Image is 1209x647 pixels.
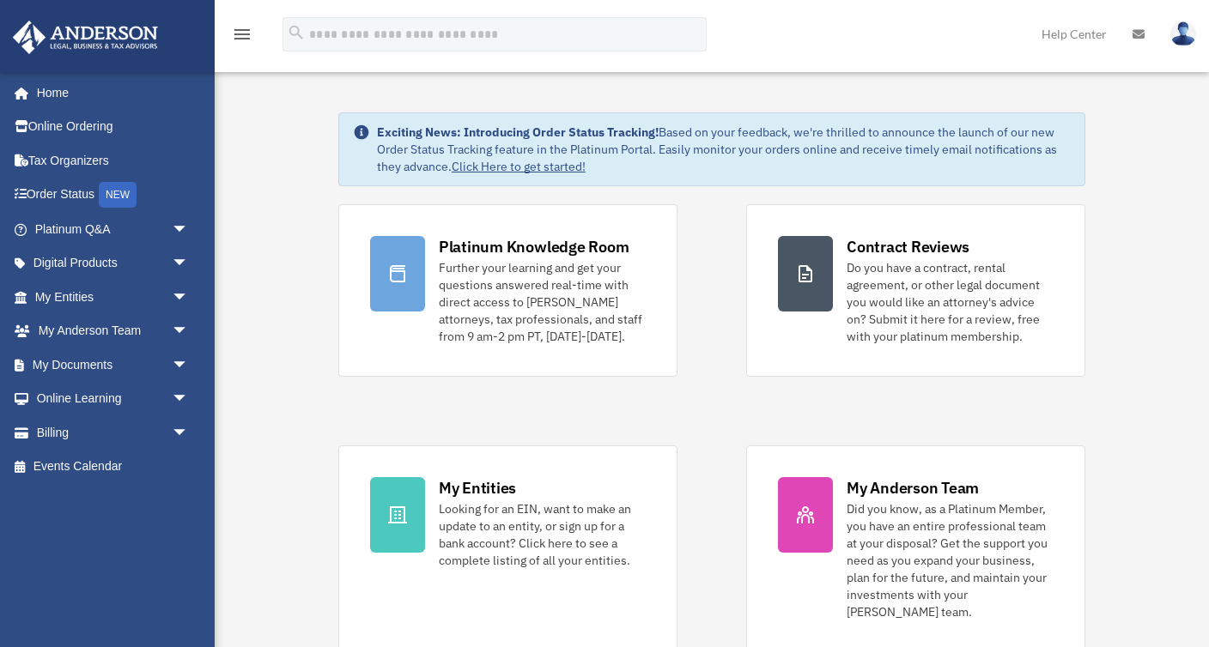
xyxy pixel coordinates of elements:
[12,280,215,314] a: My Entitiesarrow_drop_down
[439,236,629,257] div: Platinum Knowledge Room
[12,178,215,213] a: Order StatusNEW
[172,280,206,315] span: arrow_drop_down
[172,382,206,417] span: arrow_drop_down
[847,500,1054,620] div: Did you know, as a Platinum Member, you have an entire professional team at your disposal? Get th...
[232,30,252,45] a: menu
[12,212,215,246] a: Platinum Q&Aarrow_drop_down
[287,23,306,42] i: search
[377,124,659,140] strong: Exciting News: Introducing Order Status Tracking!
[172,246,206,281] span: arrow_drop_down
[338,204,677,377] a: Platinum Knowledge Room Further your learning and get your questions answered real-time with dire...
[232,24,252,45] i: menu
[172,415,206,450] span: arrow_drop_down
[439,259,646,345] div: Further your learning and get your questions answered real-time with direct access to [PERSON_NAM...
[439,500,646,569] div: Looking for an EIN, want to make an update to an entity, or sign up for a bank account? Click her...
[12,348,215,382] a: My Documentsarrow_drop_down
[847,259,1054,345] div: Do you have a contract, rental agreement, or other legal document you would like an attorney's ad...
[12,382,215,416] a: Online Learningarrow_drop_down
[377,124,1071,175] div: Based on your feedback, we're thrilled to announce the launch of our new Order Status Tracking fe...
[847,236,969,257] div: Contract Reviews
[8,21,163,54] img: Anderson Advisors Platinum Portal
[12,450,215,484] a: Events Calendar
[172,212,206,247] span: arrow_drop_down
[12,143,215,178] a: Tax Organizers
[12,246,215,281] a: Digital Productsarrow_drop_down
[746,204,1085,377] a: Contract Reviews Do you have a contract, rental agreement, or other legal document you would like...
[172,348,206,383] span: arrow_drop_down
[12,415,215,450] a: Billingarrow_drop_down
[99,182,137,208] div: NEW
[1170,21,1196,46] img: User Pic
[172,314,206,349] span: arrow_drop_down
[847,477,979,499] div: My Anderson Team
[12,110,215,144] a: Online Ordering
[12,76,206,110] a: Home
[439,477,516,499] div: My Entities
[12,314,215,348] a: My Anderson Teamarrow_drop_down
[452,159,586,174] a: Click Here to get started!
